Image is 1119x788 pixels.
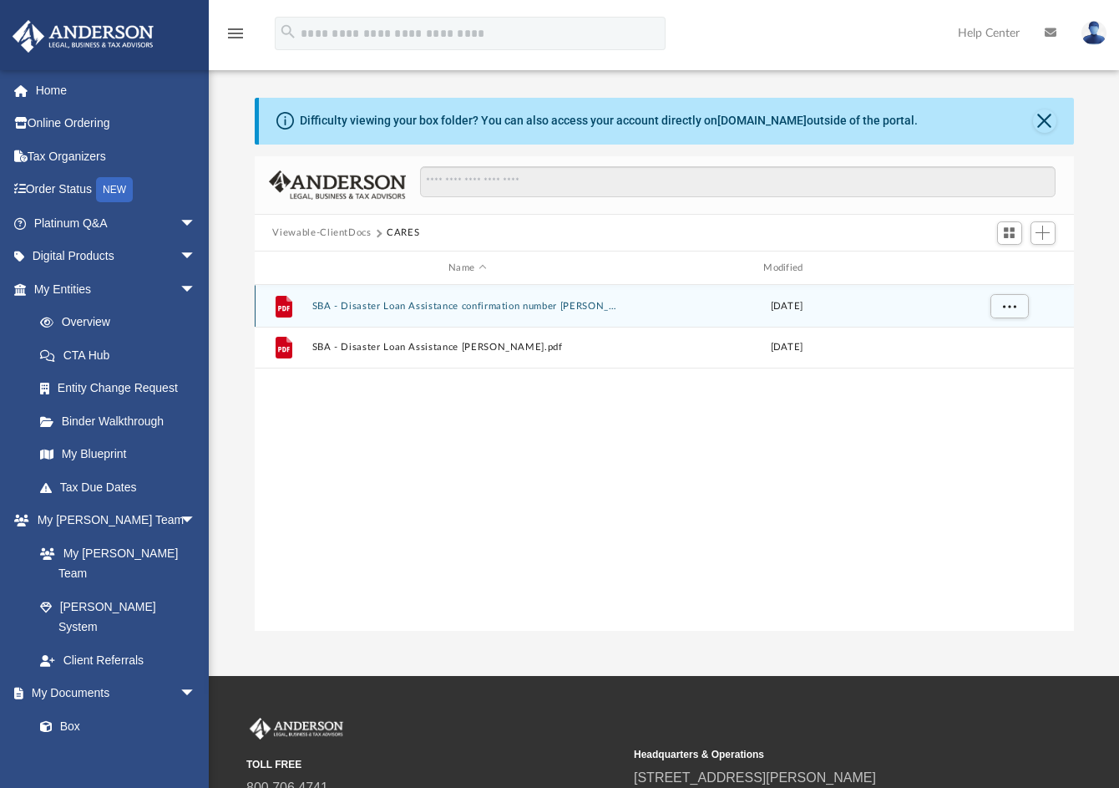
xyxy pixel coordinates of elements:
a: Entity Change Request [23,372,221,405]
button: Viewable-ClientDocs [272,226,371,241]
div: Name [311,261,623,276]
button: Switch to Grid View [997,221,1022,245]
button: Add [1030,221,1056,245]
input: Search files and folders [420,166,1055,198]
div: NEW [96,177,133,202]
div: [DATE] [630,299,942,314]
a: Home [12,74,221,107]
button: SBA - Disaster Loan Assistance confirmation number [PERSON_NAME].pdf [311,301,623,312]
small: TOLL FREE [246,757,622,772]
a: Online Ordering [12,107,221,140]
div: [DATE] [630,340,942,355]
span: arrow_drop_down [180,504,213,538]
div: Modified [630,261,942,276]
i: menu [225,23,246,43]
div: id [949,261,1066,276]
img: Anderson Advisors Platinum Portal [246,718,347,740]
a: My [PERSON_NAME] Team [23,536,205,590]
span: arrow_drop_down [180,240,213,274]
a: Tax Due Dates [23,470,221,504]
a: Binder Walkthrough [23,404,221,438]
span: arrow_drop_down [180,677,213,711]
span: arrow_drop_down [180,206,213,241]
a: Platinum Q&Aarrow_drop_down [12,206,221,240]
small: Headquarters & Operations [634,747,1010,762]
button: CARES [387,226,419,241]
button: SBA - Disaster Loan Assistance [PERSON_NAME].pdf [311,343,623,353]
a: My [PERSON_NAME] Teamarrow_drop_down [12,504,213,537]
a: Tax Organizers [12,140,221,173]
a: [STREET_ADDRESS][PERSON_NAME] [634,770,876,785]
span: arrow_drop_down [180,272,213,307]
img: User Pic [1081,21,1106,45]
a: Digital Productsarrow_drop_down [12,240,221,273]
a: My Blueprint [23,438,213,471]
i: search [279,23,297,41]
button: More options [990,294,1028,319]
a: Order StatusNEW [12,173,221,207]
a: CTA Hub [23,338,221,372]
a: My Entitiesarrow_drop_down [12,272,221,306]
a: My Documentsarrow_drop_down [12,677,213,710]
a: Client Referrals [23,643,213,677]
div: grid [255,285,1074,631]
a: [DOMAIN_NAME] [717,114,807,127]
a: [PERSON_NAME] System [23,590,213,643]
button: Close [1033,109,1056,133]
div: Difficulty viewing your box folder? You can also access your account directly on outside of the p... [300,112,918,130]
div: id [261,261,303,276]
a: Overview [23,306,221,339]
a: menu [225,32,246,43]
img: Anderson Advisors Platinum Portal [8,20,159,53]
a: Box [23,709,205,743]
